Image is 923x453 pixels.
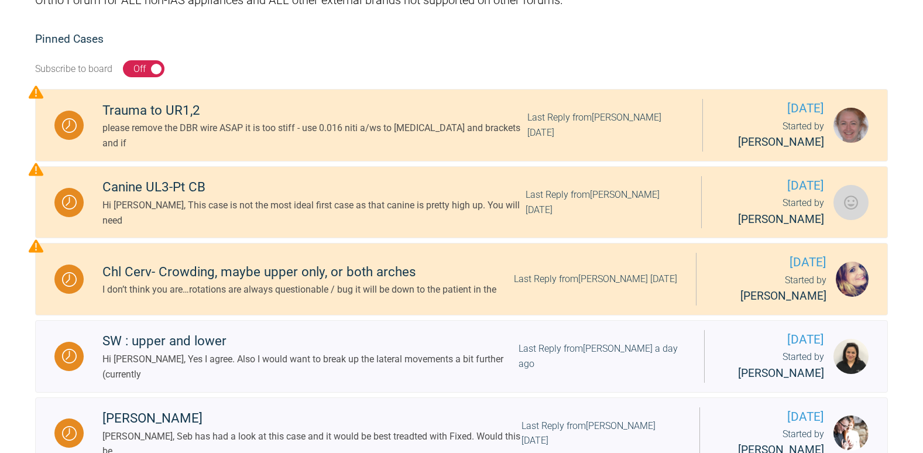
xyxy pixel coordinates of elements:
[738,135,824,149] span: [PERSON_NAME]
[833,339,869,374] img: Swati Anand
[715,273,826,306] div: Started by
[35,89,888,162] a: WaitingTrauma to UR1,2please remove the DBR wire ASAP it is too stiff - use 0.016 niti a/ws to [M...
[62,118,77,133] img: Waiting
[35,320,888,393] a: WaitingSW : upper and lowerHi [PERSON_NAME], Yes I agree. Also I would want to break up the later...
[62,195,77,210] img: Waiting
[833,108,869,143] img: Tatjana Zaiceva
[836,262,869,297] img: Claire Abbas
[102,408,521,429] div: [PERSON_NAME]
[833,185,869,220] img: Ana Cavinato
[29,85,43,99] img: Priority
[102,352,519,382] div: Hi [PERSON_NAME], Yes I agree. Also I would want to break up the lateral movements a bit further ...
[526,187,683,217] div: Last Reply from [PERSON_NAME] [DATE]
[738,366,824,380] span: [PERSON_NAME]
[722,99,824,118] span: [DATE]
[102,262,496,283] div: Chl Cerv- Crowding, maybe upper only, or both arches
[723,330,824,349] span: [DATE]
[102,282,496,297] div: I don’t think you are…rotations are always questionable / bug it will be down to the patient in the
[720,176,824,195] span: [DATE]
[722,119,824,152] div: Started by
[519,341,685,371] div: Last Reply from [PERSON_NAME] a day ago
[527,110,684,140] div: Last Reply from [PERSON_NAME] [DATE]
[102,121,527,150] div: please remove the DBR wire ASAP it is too stiff - use 0.016 niti a/ws to [MEDICAL_DATA] and brack...
[723,349,824,382] div: Started by
[102,100,527,121] div: Trauma to UR1,2
[521,418,681,448] div: Last Reply from [PERSON_NAME] [DATE]
[62,272,77,287] img: Waiting
[720,195,824,228] div: Started by
[35,30,888,49] h2: Pinned Cases
[719,407,824,427] span: [DATE]
[29,162,43,177] img: Priority
[29,239,43,253] img: Priority
[102,177,526,198] div: Canine UL3-Pt CB
[514,272,677,287] div: Last Reply from [PERSON_NAME] [DATE]
[102,331,519,352] div: SW : upper and lower
[715,253,826,272] span: [DATE]
[35,166,888,239] a: WaitingCanine UL3-Pt CBHi [PERSON_NAME], This case is not the most ideal first case as that canin...
[738,212,824,226] span: [PERSON_NAME]
[62,349,77,363] img: Waiting
[133,61,146,77] div: Off
[62,426,77,441] img: Waiting
[102,198,526,228] div: Hi [PERSON_NAME], This case is not the most ideal first case as that canine is pretty high up. Yo...
[740,289,826,303] span: [PERSON_NAME]
[35,61,112,77] div: Subscribe to board
[833,416,869,451] img: Grant McAree
[35,243,888,315] a: WaitingChl Cerv- Crowding, maybe upper only, or both archesI don’t think you are…rotations are al...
